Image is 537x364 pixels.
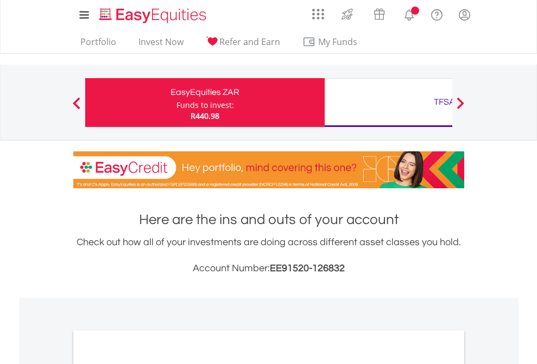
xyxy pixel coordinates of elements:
span: Refer and Earn [219,36,280,48]
a: FAQ's and Support [423,3,451,24]
h1: Here are the ins and outs of your account [73,210,464,229]
span: R440.98 [191,111,219,121]
span: EE91520-126832 [270,263,345,273]
img: thrive-v2.svg [338,5,356,23]
a: AppsGrid [305,3,331,20]
a: Notifications [395,3,423,24]
h3: Account Number: [73,261,464,276]
div: EasyEquities ZAR [92,85,318,100]
a: My Profile [451,3,478,27]
div: Check out how all of your investments are doing across different asset classes you hold. [73,235,464,276]
a: Refer and Earn [201,36,285,53]
a: Home page [95,3,211,24]
span: My Funds [302,35,374,49]
img: grid-menu-icon.svg [312,8,324,20]
img: EasyCredit Promotion Banner [73,151,464,188]
a: Invest Now [134,36,188,53]
button: Previous [66,103,87,113]
button: Next [450,103,471,113]
a: Vouchers [363,3,395,23]
div: Funds to invest: [176,100,234,111]
img: vouchers-v2.svg [370,5,388,23]
img: EasyEquities_Logo.png [97,7,211,24]
a: Portfolio [76,36,121,53]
